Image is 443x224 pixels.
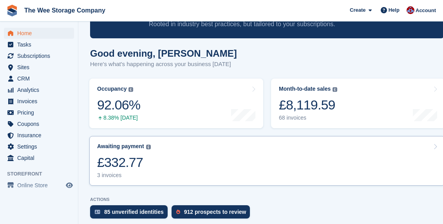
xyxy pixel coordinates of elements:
[4,107,74,118] a: menu
[17,118,64,129] span: Coupons
[128,87,133,92] img: icon-info-grey-7440780725fd019a000dd9b08b2336e03edf1995a4989e88bcd33f0948082b44.svg
[389,6,400,14] span: Help
[184,209,246,215] div: 912 prospects to review
[17,73,64,84] span: CRM
[146,145,151,149] img: icon-info-grey-7440780725fd019a000dd9b08b2336e03edf1995a4989e88bcd33f0948082b44.svg
[17,84,64,95] span: Analytics
[17,180,64,191] span: Online Store
[4,28,74,39] a: menu
[4,39,74,50] a: menu
[90,205,172,222] a: 85 unverified identities
[4,141,74,152] a: menu
[350,6,365,14] span: Create
[17,96,64,107] span: Invoices
[17,50,64,61] span: Subscriptions
[97,172,151,179] div: 3 invoices
[97,143,144,150] div: Awaiting payment
[17,39,64,50] span: Tasks
[90,60,237,69] p: Here's what's happening across your business [DATE]
[104,209,164,215] div: 85 unverified identities
[65,181,74,190] a: Preview store
[407,6,414,14] img: Scott Ritchie
[4,152,74,163] a: menu
[333,87,337,92] img: icon-info-grey-7440780725fd019a000dd9b08b2336e03edf1995a4989e88bcd33f0948082b44.svg
[17,130,64,141] span: Insurance
[4,180,74,191] a: menu
[4,96,74,107] a: menu
[279,115,337,121] div: 68 invoices
[17,141,64,152] span: Settings
[4,73,74,84] a: menu
[97,97,140,113] div: 92.06%
[279,97,337,113] div: £8,119.59
[95,210,100,214] img: verify_identity-adf6edd0f0f0b5bbfe63781bf79b02c33cf7c696d77639b501bdc392416b5a36.svg
[176,210,180,214] img: prospect-51fa495bee0391a8d652442698ab0144808aea92771e9ea1ae160a38d050c398.svg
[17,28,64,39] span: Home
[4,118,74,129] a: menu
[90,48,237,59] h1: Good evening, [PERSON_NAME]
[149,20,376,29] p: Rooted in industry best practices, but tailored to your subscriptions.
[4,130,74,141] a: menu
[97,154,151,170] div: £332.77
[17,152,64,163] span: Capital
[7,170,78,178] span: Storefront
[89,79,263,128] a: Occupancy 92.06% 8.38% [DATE]
[17,107,64,118] span: Pricing
[4,62,74,73] a: menu
[4,50,74,61] a: menu
[21,4,108,17] a: The Wee Storage Company
[4,84,74,95] a: menu
[279,86,331,92] div: Month-to-date sales
[17,62,64,73] span: Sites
[97,115,140,121] div: 8.38% [DATE]
[97,86,127,92] div: Occupancy
[6,5,18,16] img: stora-icon-8386f47178a22dfd0bd8f6a31ec36ba5ce8667c1dd55bd0f319d3a0aa187defe.svg
[416,7,436,14] span: Account
[172,205,254,222] a: 912 prospects to review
